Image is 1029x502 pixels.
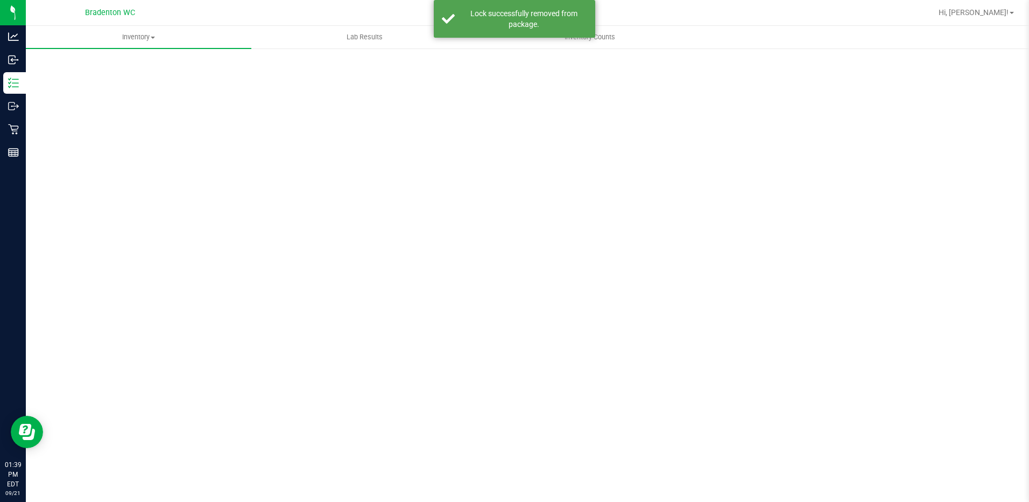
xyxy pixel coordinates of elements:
[8,101,19,111] inline-svg: Outbound
[332,32,397,42] span: Lab Results
[11,416,43,448] iframe: Resource center
[8,54,19,65] inline-svg: Inbound
[5,489,21,497] p: 09/21
[26,32,251,42] span: Inventory
[8,147,19,158] inline-svg: Reports
[939,8,1009,17] span: Hi, [PERSON_NAME]!
[461,8,587,30] div: Lock successfully removed from package.
[8,31,19,42] inline-svg: Analytics
[85,8,135,17] span: Bradenton WC
[251,26,477,48] a: Lab Results
[8,78,19,88] inline-svg: Inventory
[26,26,251,48] a: Inventory
[8,124,19,135] inline-svg: Retail
[5,460,21,489] p: 01:39 PM EDT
